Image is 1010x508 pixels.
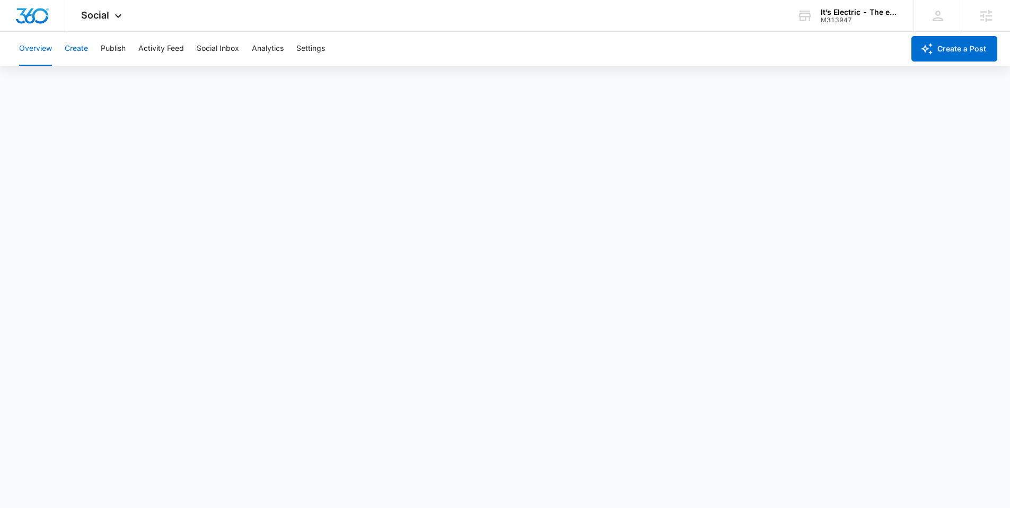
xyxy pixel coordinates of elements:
button: Social Inbox [197,32,239,66]
button: Create [65,32,88,66]
button: Create a Post [911,36,997,62]
span: Social [81,10,109,21]
div: account id [821,16,898,24]
button: Activity Feed [138,32,184,66]
div: account name [821,8,898,16]
button: Overview [19,32,52,66]
button: Analytics [252,32,284,66]
button: Publish [101,32,126,66]
button: Settings [296,32,325,66]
